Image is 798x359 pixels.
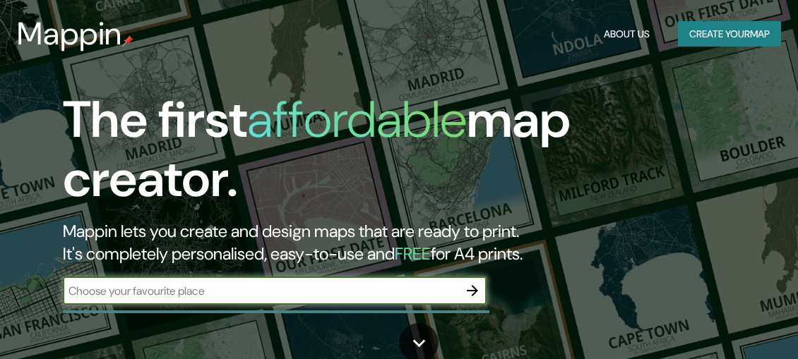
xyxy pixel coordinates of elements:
input: Choose your favourite place [63,283,458,299]
button: Create yourmap [678,21,781,47]
h1: The first map creator. [63,90,701,220]
img: mappin-pin [122,35,133,47]
h2: Mappin lets you create and design maps that are ready to print. It's completely personalised, eas... [63,220,701,265]
h3: Mappin [17,16,122,52]
h1: affordable [247,87,467,152]
button: About Us [598,21,655,47]
h5: FREE [395,243,431,264]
